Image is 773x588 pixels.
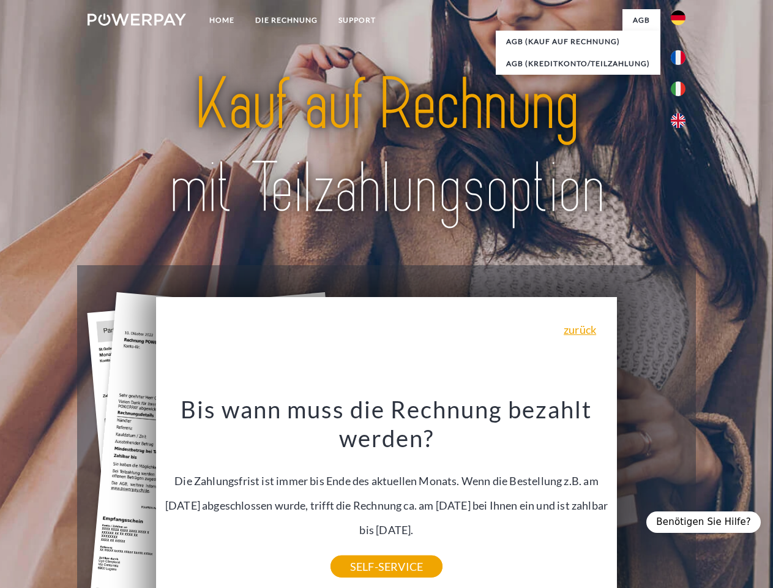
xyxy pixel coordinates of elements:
a: SUPPORT [328,9,386,31]
a: AGB (Kreditkonto/Teilzahlung) [496,53,660,75]
img: logo-powerpay-white.svg [88,13,186,26]
a: Home [199,9,245,31]
img: fr [671,50,685,65]
a: SELF-SERVICE [330,556,443,578]
h3: Bis wann muss die Rechnung bezahlt werden? [163,394,610,453]
a: AGB (Kauf auf Rechnung) [496,31,660,53]
a: zurück [564,324,596,335]
img: title-powerpay_de.svg [117,59,656,235]
a: agb [622,9,660,31]
img: en [671,113,685,128]
img: de [671,10,685,25]
div: Die Zahlungsfrist ist immer bis Ende des aktuellen Monats. Wenn die Bestellung z.B. am [DATE] abg... [163,394,610,567]
img: it [671,81,685,96]
div: Benötigen Sie Hilfe? [646,511,761,533]
a: DIE RECHNUNG [245,9,328,31]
